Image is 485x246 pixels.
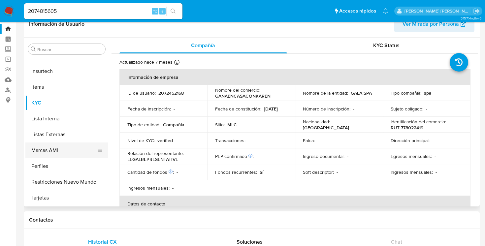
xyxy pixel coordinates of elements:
[215,87,260,93] p: Nombre del comercio :
[24,7,182,15] input: Buscar usuario o caso...
[88,238,117,246] span: Historial CX
[166,7,180,16] button: search-icon
[303,90,348,96] p: Nombre de la entidad :
[391,119,446,125] p: Identificación del comercio :
[303,169,334,175] p: Soft descriptor :
[161,8,163,14] span: s
[426,106,427,112] p: -
[391,169,433,175] p: Ingresos mensuales :
[351,90,372,96] p: GALA SPA
[127,156,178,162] p: LEGALREPRESENTATIVE
[373,42,400,49] span: KYC Status
[435,153,436,159] p: -
[461,15,482,21] span: 3.157.1-hotfix-5
[215,138,245,143] p: Transacciones :
[152,8,157,14] span: ⌥
[119,59,173,65] p: Actualizado hace 7 meses
[127,106,171,112] p: Fecha de inscripción :
[31,46,36,52] button: Buscar
[303,106,350,112] p: Número de inscripción :
[127,122,160,128] p: Tipo de entidad :
[25,142,103,158] button: Marcas AML
[403,16,459,32] span: Ver Mirada por Persona
[391,138,430,143] p: Dirección principal :
[337,169,338,175] p: -
[391,238,402,246] span: Chat
[37,46,103,52] input: Buscar
[237,238,263,246] span: Soluciones
[353,106,354,112] p: -
[163,122,184,128] p: Compañia
[215,93,271,99] p: GANAENCASACONKAREN
[25,127,108,142] button: Listas Externas
[29,21,84,27] h1: Información de Usuario
[119,196,470,212] th: Datos de contacto
[127,169,174,175] p: Cantidad de fondos :
[215,169,257,175] p: Fondos recurrentes :
[391,90,421,96] p: Tipo compañía :
[303,138,315,143] p: Fatca :
[260,169,263,175] p: Sí
[177,169,178,175] p: -
[25,190,108,206] button: Tarjetas
[303,119,330,125] p: Nacionalidad :
[391,125,423,131] p: RUT 778022419
[227,122,237,128] p: MLC
[25,63,108,79] button: Insurtech
[391,153,432,159] p: Egresos mensuales :
[25,111,108,127] button: Lista Interna
[127,150,184,156] p: Relación del representante :
[264,106,278,112] p: [DATE]
[25,95,108,111] button: KYC
[383,8,388,14] a: Notificaciones
[215,153,254,159] p: PEP confirmado :
[394,16,474,32] button: Ver Mirada por Persona
[25,158,108,174] button: Perfiles
[172,185,174,191] p: -
[391,106,423,112] p: Sujeto obligado :
[303,125,349,131] p: [GEOGRAPHIC_DATA]
[25,79,108,95] button: Items
[119,69,470,85] th: Información de empresa
[339,8,376,15] span: Accesos rápidos
[404,8,471,14] p: rene.vale@mercadolibre.com
[424,90,432,96] p: spa
[473,8,480,15] a: Salir
[191,42,215,49] span: Compañía
[248,138,249,143] p: -
[158,90,184,96] p: 2072452168
[25,174,108,190] button: Restricciones Nuevo Mundo
[127,90,156,96] p: ID de usuario :
[157,138,173,143] p: verified
[174,106,175,112] p: -
[436,169,437,175] p: -
[127,185,170,191] p: Ingresos mensuales :
[303,153,344,159] p: Ingreso documental :
[215,122,225,128] p: Sitio :
[317,138,319,143] p: -
[347,153,348,159] p: -
[127,138,155,143] p: Nivel de KYC :
[29,217,474,223] h1: Contactos
[215,106,261,112] p: Fecha de constitución :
